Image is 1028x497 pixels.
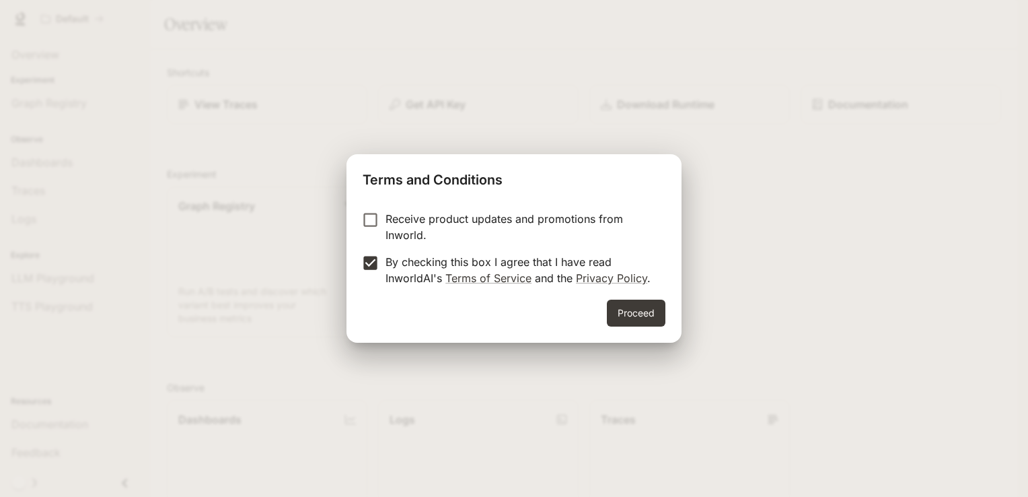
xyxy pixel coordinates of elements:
[346,154,682,200] h2: Terms and Conditions
[385,211,655,243] p: Receive product updates and promotions from Inworld.
[385,254,655,286] p: By checking this box I agree that I have read InworldAI's and the .
[607,300,665,327] button: Proceed
[576,271,647,285] a: Privacy Policy
[445,271,531,285] a: Terms of Service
